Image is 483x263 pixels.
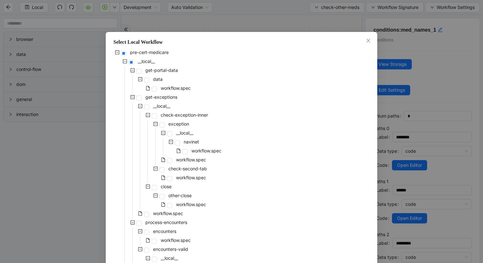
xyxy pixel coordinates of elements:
span: minus-square [161,131,165,135]
span: minus-square [153,193,158,198]
span: check-exception-inner [159,111,209,119]
span: minus-square [130,95,135,99]
span: exception [168,121,189,127]
span: workflow.spec [161,85,191,91]
span: encounters-valid [153,246,188,252]
span: other-close [168,193,192,198]
span: file [161,175,165,180]
span: encounters-valid [152,245,189,253]
span: other-close [167,192,193,199]
span: minus-square [169,140,173,144]
span: file [146,238,150,243]
span: check-second-tab [168,166,207,171]
span: __local__ [153,103,170,109]
span: minus-square [123,59,127,64]
span: data [153,76,163,82]
button: Close [365,37,372,44]
span: workflow.spec [159,84,192,92]
span: workflow.spec [175,201,207,208]
span: __local__ [138,58,155,64]
span: __local__ [159,254,179,262]
span: minus-square [146,113,150,117]
span: process-encounters [145,220,187,225]
span: __local__ [136,58,156,65]
span: get-exceptions [144,93,179,101]
span: navinet [184,139,199,144]
div: Select Local Workflow [113,38,370,46]
span: get-portal-data [144,66,179,74]
span: file [161,158,165,162]
span: workflow.spec [175,174,207,182]
span: workflow.spec [190,147,223,155]
span: navinet [182,138,200,146]
span: file [161,202,165,207]
span: workflow.spec [175,156,207,164]
span: workflow.spec [159,236,192,244]
span: workflow.spec [161,237,191,243]
span: pre-cert-medicare [130,50,169,55]
span: minus-square [146,256,150,260]
span: minus-square [130,220,135,225]
span: encounters [152,228,178,235]
span: minus-square [138,77,142,81]
span: close [161,184,172,189]
span: data [152,75,164,83]
span: minus-square [130,68,135,73]
span: get-portal-data [145,67,178,73]
span: workflow.spec [176,202,206,207]
span: minus-square [138,247,142,251]
span: close [366,38,371,43]
span: close [159,183,173,190]
span: check-exception-inner [161,112,208,118]
span: encounters [153,228,176,234]
span: workflow.spec [176,175,206,180]
span: workflow.spec [153,211,183,216]
span: __local__ [176,130,193,135]
span: __local__ [161,255,178,261]
span: minus-square [115,50,119,55]
span: __local__ [152,102,172,110]
span: minus-square [153,122,158,126]
span: __local__ [175,129,195,137]
span: file [176,149,181,153]
span: exception [167,120,190,128]
span: file [146,86,150,90]
span: file [138,211,142,216]
span: workflow.spec [191,148,221,153]
span: process-encounters [144,219,188,226]
span: workflow.spec [176,157,206,162]
span: check-second-tab [167,165,208,173]
span: get-exceptions [145,94,177,100]
span: minus-square [153,166,158,171]
span: minus-square [146,184,150,189]
span: minus-square [138,104,142,108]
span: workflow.spec [152,210,184,217]
span: pre-cert-medicare [129,49,170,56]
span: minus-square [138,229,142,234]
